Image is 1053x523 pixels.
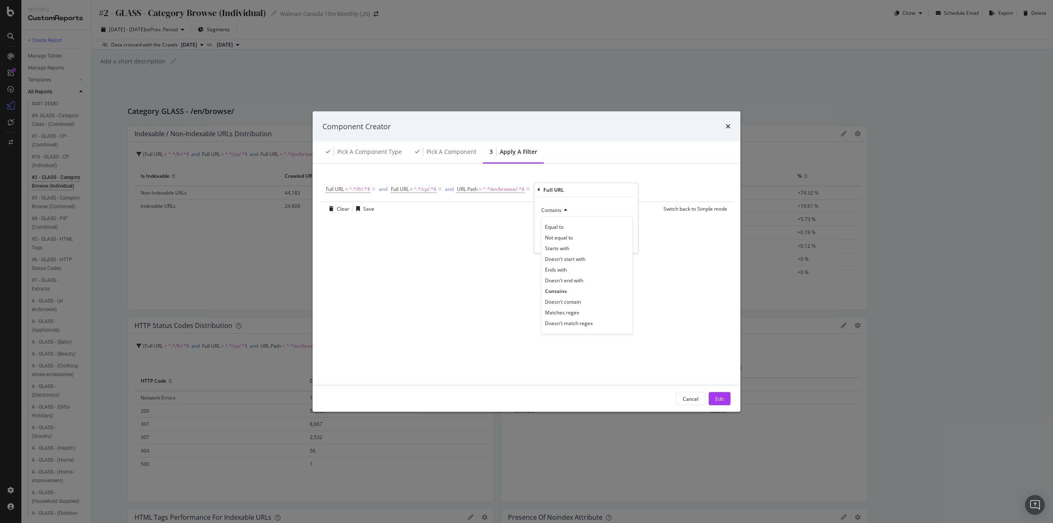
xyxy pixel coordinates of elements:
[479,186,482,193] span: =
[313,111,740,412] div: modal
[489,148,493,156] div: 3
[676,392,705,405] button: Cancel
[326,202,349,215] button: Clear
[337,148,402,156] div: Pick a Component type
[445,185,454,193] button: and
[427,148,476,156] div: Pick a Component
[322,121,391,132] div: Component Creator
[663,205,727,212] div: Switch back to Simple mode
[379,186,387,193] div: and
[379,185,387,193] button: and
[660,202,727,215] button: Switch back to Simple mode
[483,184,524,195] span: ^.*/en/browse/.*$
[457,186,478,193] span: URL Path
[500,148,537,156] div: Apply a Filter
[1025,495,1045,515] div: Open Intercom Messenger
[545,234,573,241] span: Not equal to
[445,186,454,193] div: and
[726,121,731,132] div: times
[545,266,567,273] span: Ends with
[683,395,698,402] div: Cancel
[545,245,569,252] span: Starts with
[410,186,413,193] span: ≠
[715,395,724,402] div: Edit
[349,184,370,195] span: ^.*/fr/.*$
[541,206,561,213] span: Contains
[363,205,374,212] div: Save
[543,186,564,193] div: Full URL
[545,223,564,230] span: Equal to
[545,320,593,327] span: Doesn't match regex
[391,186,409,193] span: Full URL
[326,186,344,193] span: Full URL
[353,202,374,215] button: Save
[545,288,567,295] span: Contains
[545,298,581,305] span: Doesn't contain
[709,392,731,405] button: Edit
[545,277,583,284] span: Doesn't end with
[337,205,349,212] div: Clear
[345,186,348,193] span: ≠
[531,184,564,194] button: Add Filter
[538,238,564,246] button: Cancel
[545,256,585,263] span: Doesn't start with
[545,309,579,316] span: Matches regex
[414,184,436,195] span: ^.*/cp/.*$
